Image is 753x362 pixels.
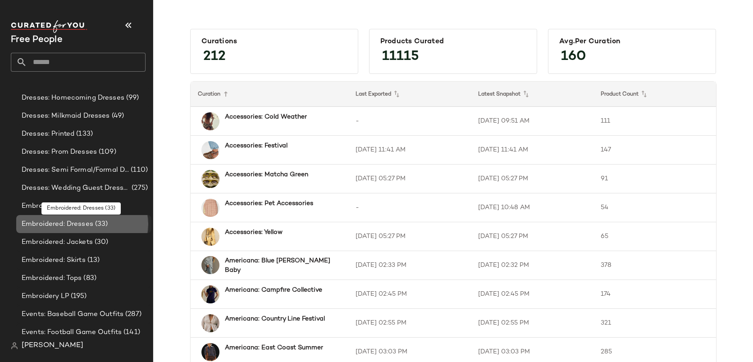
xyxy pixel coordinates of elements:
b: Accessories: Pet Accessories [225,199,313,208]
th: Last Exported [348,82,471,107]
span: [PERSON_NAME] [22,340,83,351]
img: 95815080_004_b [201,199,219,217]
img: cfy_white_logo.C9jOOHJF.svg [11,20,87,33]
img: svg%3e [11,342,18,349]
span: (195) [69,291,87,302]
img: 100047927_040_a [201,285,219,303]
td: 54 [593,193,716,222]
span: (109) [97,147,116,157]
b: Accessories: Festival [225,141,288,151]
td: 65 [593,222,716,251]
span: (49) [110,111,124,121]
td: [DATE] 02:45 PM [348,280,471,309]
td: - [348,193,471,222]
span: Dresses: Homecoming Dresses [22,93,124,103]
span: (110) [129,165,148,175]
td: [DATE] 05:27 PM [348,222,471,251]
span: (141) [122,327,140,338]
td: 91 [593,165,716,193]
td: 111 [593,107,716,136]
td: 147 [593,136,716,165]
span: (13) [86,255,100,266]
span: (30) [93,237,109,247]
img: 94919339_072_0 [201,228,219,246]
td: [DATE] 02:55 PM [348,309,471,338]
span: (33) [88,201,103,211]
span: Embroidered: Jackets [22,237,93,247]
td: [DATE] 02:45 PM [471,280,593,309]
b: Accessories: Cold Weather [225,112,307,122]
span: Embroidered: Dresses [22,219,93,229]
b: Americana: Country Line Festival [225,314,325,324]
td: [DATE] 05:27 PM [471,165,593,193]
span: 160 [552,41,595,73]
b: Americana: East Coast Summer [225,343,323,353]
td: [DATE] 02:33 PM [348,251,471,280]
span: Dresses: Prom Dresses [22,147,97,157]
td: [DATE] 11:41 AM [471,136,593,165]
span: 11115 [373,41,428,73]
div: Products Curated [380,37,526,46]
th: Product Count [593,82,716,107]
b: Americana: Campfire Collective [225,285,322,295]
td: [DATE] 09:51 AM [471,107,593,136]
img: 101582724_030_i [201,112,219,130]
span: (99) [124,93,139,103]
img: 101180578_092_f [201,256,219,274]
th: Curation [191,82,348,107]
span: Embroidered: Tops [22,273,82,284]
td: 321 [593,309,716,338]
b: Americana: Blue [PERSON_NAME] Baby [225,256,332,275]
td: 174 [593,280,716,309]
td: - [348,107,471,136]
span: Dresses: Printed [22,129,74,139]
span: Dresses: Wedding Guest Dresses [22,183,130,193]
span: Dresses: Milkmaid Dresses [22,111,110,121]
span: Events: Baseball Game Outfits [22,309,123,320]
span: Embroidered: Skirts [22,255,86,266]
div: Curations [201,37,347,46]
span: Embroidery LP [22,291,69,302]
td: [DATE] 02:32 PM [471,251,593,280]
td: [DATE] 11:41 AM [348,136,471,165]
span: (83) [82,273,96,284]
td: [DATE] 02:55 PM [471,309,593,338]
img: 92425776_042_0 [201,343,219,361]
span: (287) [123,309,141,320]
span: Current Company Name [11,35,63,45]
td: [DATE] 05:27 PM [471,222,593,251]
div: Avg.per Curation [559,37,705,46]
span: Events: Football Game Outfits [22,327,122,338]
b: Accessories: Yellow [225,228,283,237]
span: Embroidered: Denim [22,201,88,211]
img: 101016384_023_a [201,141,219,159]
img: 93911964_010_0 [201,314,219,332]
img: 81771081_034_0 [201,170,219,188]
td: 378 [593,251,716,280]
b: Accessories: Matcha Green [225,170,308,179]
span: (133) [74,129,93,139]
th: Latest Snapshot [471,82,593,107]
span: 212 [194,41,235,73]
span: (275) [130,183,148,193]
td: [DATE] 05:27 PM [348,165,471,193]
td: [DATE] 10:48 AM [471,193,593,222]
span: Dresses: Semi Formal/Formal Dresses [22,165,129,175]
span: (33) [93,219,108,229]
